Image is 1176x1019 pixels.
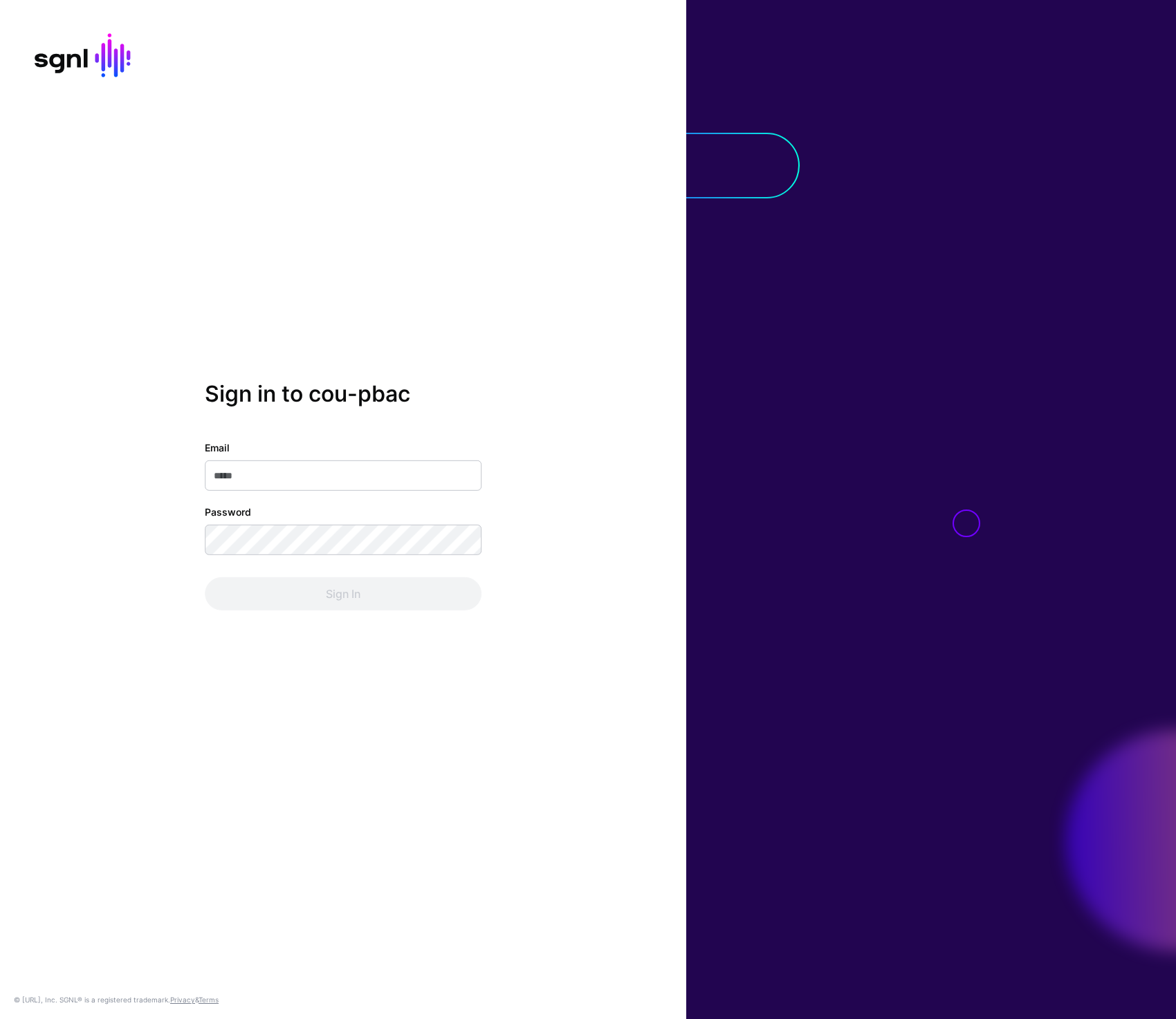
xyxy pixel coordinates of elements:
[205,440,230,455] label: Email
[14,994,219,1005] div: © [URL], Inc. SGNL® is a registered trademark. &
[205,505,251,519] label: Password
[170,995,195,1004] a: Privacy
[199,995,219,1004] a: Terms
[205,381,481,407] h2: Sign in to cou-pbac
